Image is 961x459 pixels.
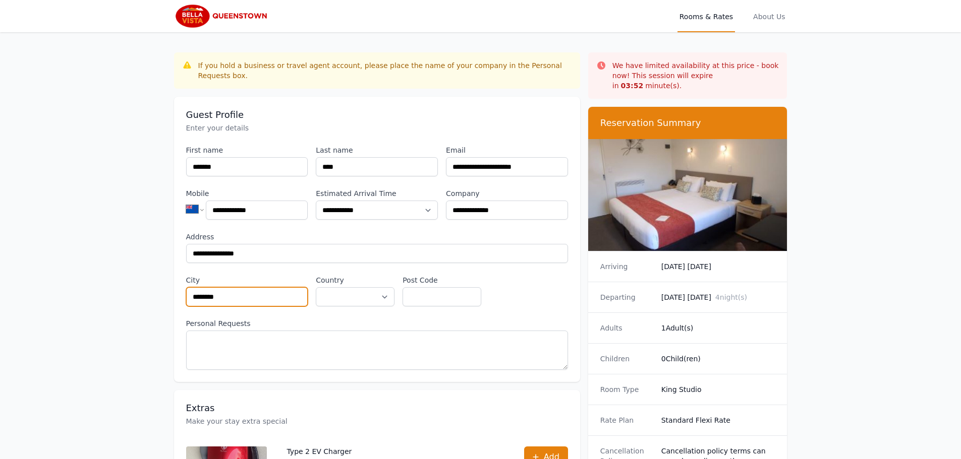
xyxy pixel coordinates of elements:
p: We have limited availability at this price - book now! This session will expire in minute(s). [612,60,779,91]
dt: Departing [600,292,653,302]
label: Mobile [186,188,308,199]
p: Make your stay extra special [186,416,568,426]
dd: 1 Adult(s) [661,323,775,333]
img: King Studio [588,139,787,251]
h3: Guest Profile [186,109,568,121]
dt: Rate Plan [600,415,653,425]
label: Country [316,275,394,285]
dd: [DATE] [DATE] [661,292,775,302]
span: 4 night(s) [715,293,747,301]
div: If you hold a business or travel agent account, please place the name of your company in the Pers... [198,60,572,81]
dt: Children [600,354,653,364]
h3: Reservation Summary [600,117,775,129]
dt: Arriving [600,261,653,272]
p: Type 2 EV Charger [287,446,504,456]
dt: Room Type [600,384,653,395]
label: First name [186,145,308,155]
dd: 0 Child(ren) [661,354,775,364]
label: Company [446,188,568,199]
label: Post Code [403,275,481,285]
dd: [DATE] [DATE] [661,261,775,272]
label: Email [446,145,568,155]
label: Personal Requests [186,318,568,329]
label: Estimated Arrival Time [316,188,438,199]
dd: King Studio [661,384,775,395]
strong: 03 : 52 [621,82,644,90]
p: Enter your details [186,123,568,133]
h3: Extras [186,402,568,414]
label: Last name [316,145,438,155]
label: Address [186,232,568,242]
img: Bella Vista Queenstown [174,4,271,28]
label: City [186,275,308,285]
dt: Adults [600,323,653,333]
dd: Standard Flexi Rate [661,415,775,425]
